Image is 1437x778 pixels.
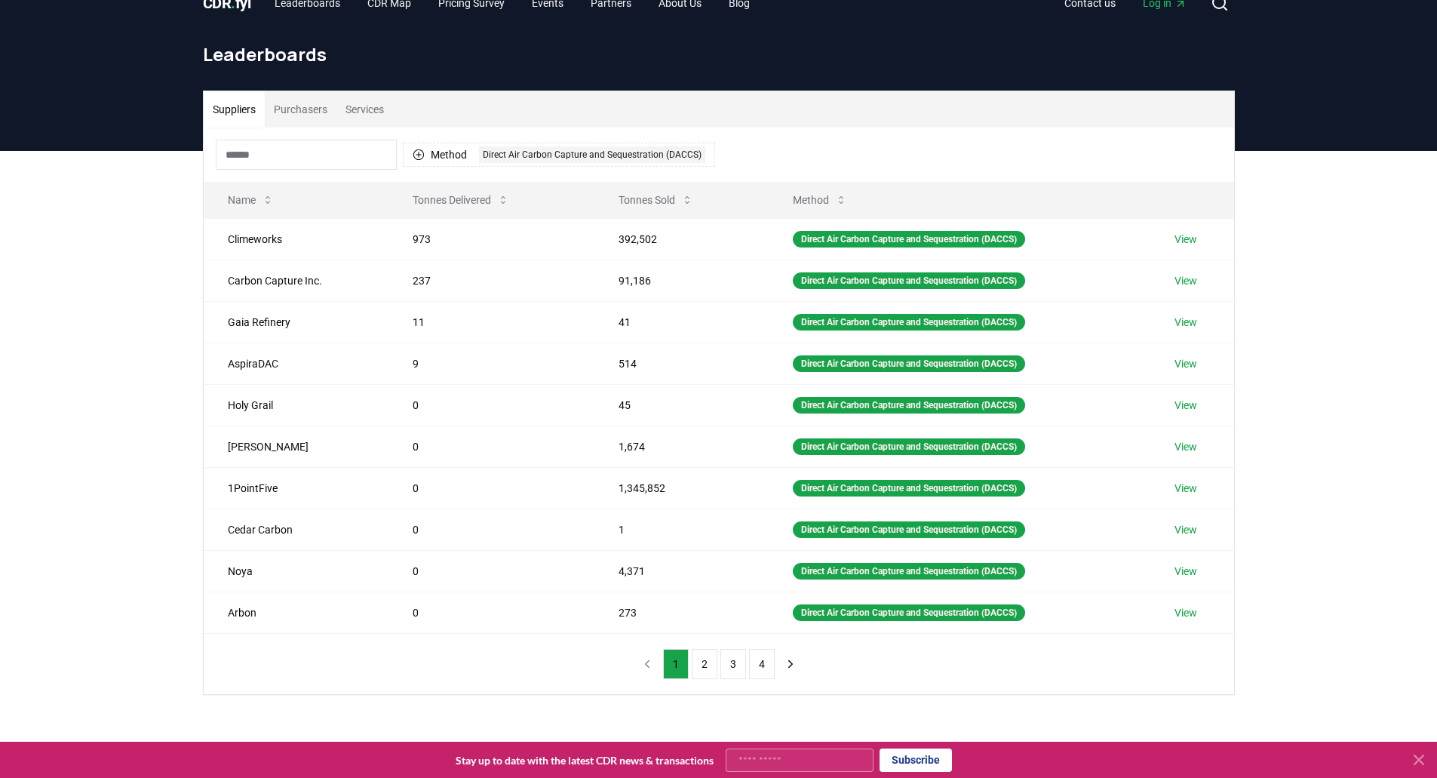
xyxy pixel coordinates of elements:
[388,260,594,301] td: 237
[204,218,389,260] td: Climeworks
[594,426,769,467] td: 1,674
[204,592,389,633] td: Arbon
[793,355,1025,372] div: Direct Air Carbon Capture and Sequestration (DACCS)
[204,426,389,467] td: [PERSON_NAME]
[778,649,803,679] button: next page
[1174,315,1197,330] a: View
[203,42,1235,66] h1: Leaderboards
[204,260,389,301] td: Carbon Capture Inc.
[204,301,389,343] td: Gaia Refinery
[388,343,594,384] td: 9
[663,649,689,679] button: 1
[388,218,594,260] td: 973
[1174,481,1197,496] a: View
[388,384,594,426] td: 0
[1174,273,1197,288] a: View
[216,185,286,215] button: Name
[204,91,265,128] button: Suppliers
[793,272,1025,289] div: Direct Air Carbon Capture and Sequestration (DACCS)
[793,480,1025,497] div: Direct Air Carbon Capture and Sequestration (DACCS)
[720,649,746,679] button: 3
[793,521,1025,538] div: Direct Air Carbon Capture and Sequestration (DACCS)
[793,231,1025,248] div: Direct Air Carbon Capture and Sequestration (DACCS)
[388,550,594,592] td: 0
[594,343,769,384] td: 514
[1174,564,1197,579] a: View
[265,91,336,128] button: Purchasers
[204,343,389,384] td: AspiraDAC
[1174,605,1197,620] a: View
[781,185,859,215] button: Method
[793,563,1025,580] div: Direct Air Carbon Capture and Sequestration (DACCS)
[749,649,775,679] button: 4
[336,91,393,128] button: Services
[793,438,1025,455] div: Direct Air Carbon Capture and Sequestration (DACCS)
[204,467,389,509] td: 1PointFive
[1174,356,1197,371] a: View
[204,550,389,592] td: Noya
[388,592,594,633] td: 0
[793,397,1025,414] div: Direct Air Carbon Capture and Sequestration (DACCS)
[594,550,769,592] td: 4,371
[388,467,594,509] td: 0
[1174,398,1197,413] a: View
[479,146,705,163] div: Direct Air Carbon Capture and Sequestration (DACCS)
[606,185,705,215] button: Tonnes Sold
[401,185,521,215] button: Tonnes Delivered
[594,592,769,633] td: 273
[594,301,769,343] td: 41
[594,509,769,550] td: 1
[594,384,769,426] td: 45
[388,426,594,467] td: 0
[204,509,389,550] td: Cedar Carbon
[594,260,769,301] td: 91,186
[692,649,717,679] button: 2
[204,384,389,426] td: Holy Grail
[388,509,594,550] td: 0
[793,314,1025,331] div: Direct Air Carbon Capture and Sequestration (DACCS)
[793,604,1025,621] div: Direct Air Carbon Capture and Sequestration (DACCS)
[1174,439,1197,454] a: View
[1174,232,1197,247] a: View
[594,467,769,509] td: 1,345,852
[594,218,769,260] td: 392,502
[403,143,715,167] button: MethodDirect Air Carbon Capture and Sequestration (DACCS)
[1174,522,1197,537] a: View
[388,301,594,343] td: 11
